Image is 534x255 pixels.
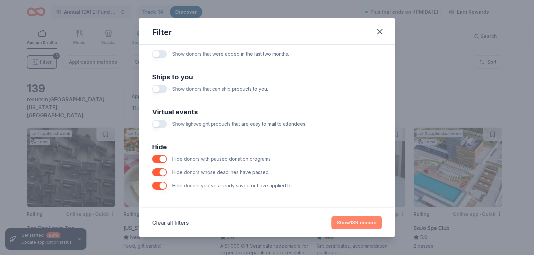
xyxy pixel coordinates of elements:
span: Show lightweight products that are easy to mail to attendees. [172,121,306,127]
button: Show139 donors [331,216,382,229]
button: Clear all filters [152,219,189,227]
span: Hide donors you've already saved or have applied to. [172,183,293,188]
div: Hide [152,142,382,152]
span: Show donors that can ship products to you. [172,86,268,92]
div: Ships to you [152,72,382,82]
div: Virtual events [152,107,382,117]
span: Hide donors with paused donation programs. [172,156,272,162]
div: Filter [152,27,172,38]
span: Hide donors whose deadlines have passed. [172,169,270,175]
span: Show donors that were added in the last two months. [172,51,289,57]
